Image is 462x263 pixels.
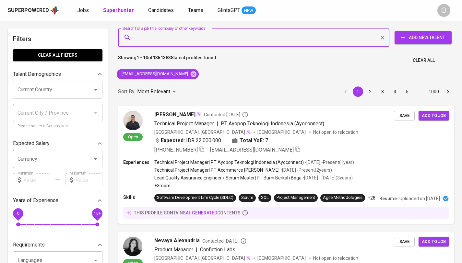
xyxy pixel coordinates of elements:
[379,195,397,202] p: Resume
[148,7,174,13] span: Candidates
[242,7,256,14] span: NEW
[18,123,98,130] p: Please select a Country first
[154,147,198,153] span: [PHONE_NUMBER]
[397,112,411,120] span: Save
[279,167,332,173] p: • [DATE] - Present ( 2 years )
[117,69,199,79] div: [EMAIL_ADDRESS][DOMAIN_NAME]
[257,255,307,261] span: [DEMOGRAPHIC_DATA]
[368,195,375,201] p: +28
[188,6,205,15] a: Teams
[154,167,279,173] p: Technical Project Manager | PT Acommerce [PERSON_NAME]
[196,111,201,117] img: magic_wand.svg
[443,86,453,97] button: Go to next page
[377,86,388,97] button: Go to page 3
[136,55,148,60] b: 1 - 10
[196,246,197,254] span: |
[137,88,170,96] p: Most Relevant
[390,86,400,97] button: Go to page 4
[221,120,324,127] span: PT Ayopop Teknologi Indonesia (Ayoconnect)
[123,159,154,166] p: Experiences
[76,173,102,186] input: Value
[302,175,353,181] p: • [DATE] - [DATE] ( 3 years )
[218,6,256,15] a: GlintsGPT NEW
[339,86,454,97] nav: pagination navigation
[23,173,50,186] input: Value
[154,129,251,135] div: [GEOGRAPHIC_DATA], [GEOGRAPHIC_DATA]
[188,7,203,13] span: Teams
[218,7,240,13] span: GlintsGPT
[137,86,178,98] div: Most Relevant
[118,54,216,66] p: Showing of talent profiles found
[13,68,102,81] div: Talent Demographics
[50,6,59,15] img: app logo
[323,195,362,201] div: Agile Methodologies
[419,111,449,121] button: Add to job
[154,159,304,166] p: Technical Project Manager | PT Ayopop Teknologi Indonesia (Ayoconnect)
[240,137,264,144] b: Total YoE:
[17,211,19,216] span: 0
[414,88,425,95] div: …
[257,129,307,135] span: [DEMOGRAPHIC_DATA]
[397,238,411,246] span: Save
[186,210,217,215] span: AI-generated
[13,194,102,207] div: Years of Experience
[154,137,221,144] div: IDR 22.000.000
[241,195,253,201] div: Scrum
[8,7,49,14] div: Superpowered
[261,195,269,201] div: SQL
[157,195,233,201] div: Software Development Life Cycle (SDLC)
[265,137,268,144] span: 7
[304,159,354,166] p: • [DATE] - Present ( 1 year )
[123,237,143,256] img: 458dc9108bc70be3a72b92cd87a87106.png
[410,54,437,66] button: Clear All
[91,154,100,164] button: Open
[134,210,241,216] p: this profile contains contents
[77,7,89,13] span: Jobs
[123,111,143,130] img: 35c22676c4bdef63891fa9665045a32f.jpeg
[246,130,251,135] img: magic_wand.svg
[394,237,415,247] button: Save
[77,6,90,15] a: Jobs
[13,34,102,44] h6: Filters
[13,49,102,61] button: Clear All filters
[422,238,446,246] span: Add to job
[13,70,61,78] p: Talent Demographics
[117,71,192,77] span: [EMAIL_ADDRESS][DOMAIN_NAME]
[242,111,248,118] svg: By Batam recruiter
[123,194,154,200] p: Skills
[313,255,358,261] p: Not open to relocation
[8,6,59,15] a: Superpoweredapp logo
[154,175,302,181] p: Lead Quality Assurance Engineer / Scrum Master | PT Bumi Berkah Boga
[103,6,135,15] a: Superhunter
[118,106,454,224] a: Open[PERSON_NAME]Contacted [DATE]Technical Project Manager|PT Ayopop Teknologi Indonesia (Ayoconn...
[313,129,358,135] p: Not open to relocation
[202,238,247,244] span: Contacted [DATE]
[204,111,248,118] span: Contacted [DATE]
[103,7,134,13] b: Superhunter
[246,256,251,261] img: magic_wand.svg
[13,241,45,249] p: Requirements
[365,86,375,97] button: Go to page 2
[399,195,440,202] p: Uploaded on [DATE]
[13,238,102,251] div: Requirements
[422,112,446,120] span: Add to job
[154,255,251,261] div: [GEOGRAPHIC_DATA], [GEOGRAPHIC_DATA]
[91,85,100,94] button: Open
[394,111,415,121] button: Save
[353,86,363,97] button: page 1
[13,197,58,204] p: Years of Experience
[118,88,135,96] p: Sort By
[277,195,315,201] div: Project Management
[400,34,446,42] span: Add New Talent
[395,31,452,44] button: Add New Talent
[200,246,235,253] span: Confiction Labs
[154,246,193,253] span: Product Manager
[125,134,141,140] span: Open
[217,120,218,128] span: |
[13,140,50,147] p: Expected Salary
[153,55,173,60] b: 13513838
[240,238,247,244] svg: By Batam recruiter
[154,237,200,245] span: Nevaya Alexandria
[413,56,435,64] span: Clear All
[378,33,387,42] button: Clear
